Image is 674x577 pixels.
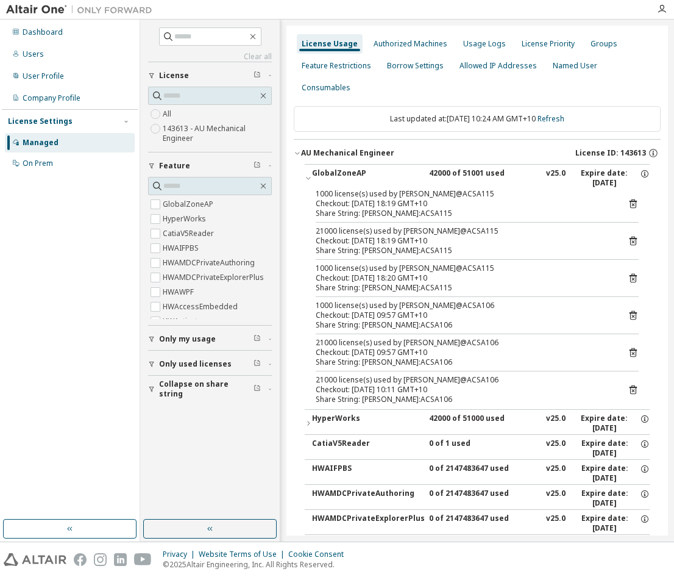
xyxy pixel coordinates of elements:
[312,514,422,533] div: HWAMDCPrivateExplorerPlus
[148,376,272,403] button: Collapse on share string
[74,553,87,566] img: facebook.svg
[254,71,261,81] span: Clear filter
[312,460,650,487] button: HWAIFPBS0 of 2147483647 usedv25.0Expire date:[DATE]
[302,61,371,71] div: Feature Restrictions
[23,49,44,59] div: Users
[163,212,208,226] label: HyperWorks
[23,71,64,81] div: User Profile
[316,263,609,273] div: 1000 license(s) used by [PERSON_NAME]@ACSA115
[316,357,609,367] div: Share String: [PERSON_NAME]:ACSA106
[159,71,189,81] span: License
[312,510,650,537] button: HWAMDCPrivateExplorerPlus0 of 2147483647 usedv25.0Expire date:[DATE]
[387,61,444,71] div: Borrow Settings
[254,334,261,344] span: Clear filter
[6,4,158,16] img: Altair One
[148,351,272,378] button: Only used licenses
[254,161,261,171] span: Clear filter
[316,199,609,209] div: Checkout: [DATE] 18:19 GMT+10
[305,410,650,437] button: HyperWorks42000 of 51000 usedv25.0Expire date:[DATE]
[163,241,201,256] label: HWAIFPBS
[23,27,63,37] div: Dashboard
[546,414,566,433] div: v25.0
[301,148,394,158] div: AU Mechanical Engineer
[312,489,422,508] div: HWAMDCPrivateAuthoring
[134,553,152,566] img: youtube.svg
[575,148,646,158] span: License ID: 143613
[294,140,661,167] button: AU Mechanical EngineerLicense ID: 143613
[23,138,59,148] div: Managed
[305,165,650,192] button: GlobalZoneAP42000 of 51001 usedv25.0Expire date:[DATE]
[546,168,566,188] div: v25.0
[316,301,609,310] div: 1000 license(s) used by [PERSON_NAME]@ACSA106
[429,439,539,458] div: 0 of 1 used
[159,161,190,171] span: Feature
[316,320,609,330] div: Share String: [PERSON_NAME]:ACSA106
[573,489,650,508] div: Expire date: [DATE]
[163,314,204,329] label: HWActivate
[163,285,196,299] label: HWAWPF
[199,550,288,559] div: Website Terms of Use
[522,39,575,49] div: License Priority
[23,93,80,103] div: Company Profile
[546,464,566,483] div: v25.0
[254,359,261,369] span: Clear filter
[302,83,350,93] div: Consumables
[316,283,609,293] div: Share String: [PERSON_NAME]:ACSA115
[573,439,650,458] div: Expire date: [DATE]
[429,414,539,433] div: 42000 of 51000 used
[553,61,597,71] div: Named User
[163,107,174,121] label: All
[8,116,73,126] div: License Settings
[254,384,261,394] span: Clear filter
[537,113,564,124] a: Refresh
[312,535,650,562] button: HWAWPF0 of 2147483647 usedv25.0Expire date:[DATE]
[573,168,650,188] div: Expire date: [DATE]
[429,168,539,188] div: 42000 of 51001 used
[316,395,609,404] div: Share String: [PERSON_NAME]:ACSA106
[316,338,609,348] div: 21000 license(s) used by [PERSON_NAME]@ACSA106
[312,439,422,458] div: CatiaV5Reader
[23,159,53,168] div: On Prem
[546,439,566,458] div: v25.0
[163,121,272,146] label: 143613 - AU Mechanical Engineer
[4,553,66,566] img: altair_logo.svg
[159,379,254,399] span: Collapse on share string
[316,310,609,320] div: Checkout: [DATE] 09:57 GMT+10
[148,326,272,353] button: Only my usage
[163,550,199,559] div: Privacy
[312,414,422,433] div: HyperWorks
[163,559,351,570] p: © 2025 Altair Engineering, Inc. All Rights Reserved.
[463,39,506,49] div: Usage Logs
[114,553,127,566] img: linkedin.svg
[374,39,447,49] div: Authorized Machines
[573,464,650,483] div: Expire date: [DATE]
[294,106,661,132] div: Last updated at: [DATE] 10:24 AM GMT+10
[163,226,216,241] label: CatiaV5Reader
[159,334,216,344] span: Only my usage
[148,62,272,89] button: License
[316,226,609,236] div: 21000 license(s) used by [PERSON_NAME]@ACSA115
[316,348,609,357] div: Checkout: [DATE] 09:57 GMT+10
[312,464,422,483] div: HWAIFPBS
[163,299,240,314] label: HWAccessEmbedded
[163,270,266,285] label: HWAMDCPrivateExplorerPlus
[288,550,351,559] div: Cookie Consent
[148,152,272,179] button: Feature
[316,189,609,199] div: 1000 license(s) used by [PERSON_NAME]@ACSA115
[316,209,609,218] div: Share String: [PERSON_NAME]:ACSA115
[316,236,609,246] div: Checkout: [DATE] 18:19 GMT+10
[163,256,257,270] label: HWAMDCPrivateAuthoring
[312,435,650,462] button: CatiaV5Reader0 of 1 usedv25.0Expire date:[DATE]
[312,485,650,512] button: HWAMDCPrivateAuthoring0 of 2147483647 usedv25.0Expire date:[DATE]
[163,197,216,212] label: GlobalZoneAP
[159,359,232,369] span: Only used licenses
[429,489,539,508] div: 0 of 2147483647 used
[312,168,422,188] div: GlobalZoneAP
[573,514,650,533] div: Expire date: [DATE]
[316,375,609,385] div: 21000 license(s) used by [PERSON_NAME]@ACSA106
[459,61,537,71] div: Allowed IP Addresses
[591,39,617,49] div: Groups
[429,514,539,533] div: 0 of 2147483647 used
[573,414,650,433] div: Expire date: [DATE]
[302,39,358,49] div: License Usage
